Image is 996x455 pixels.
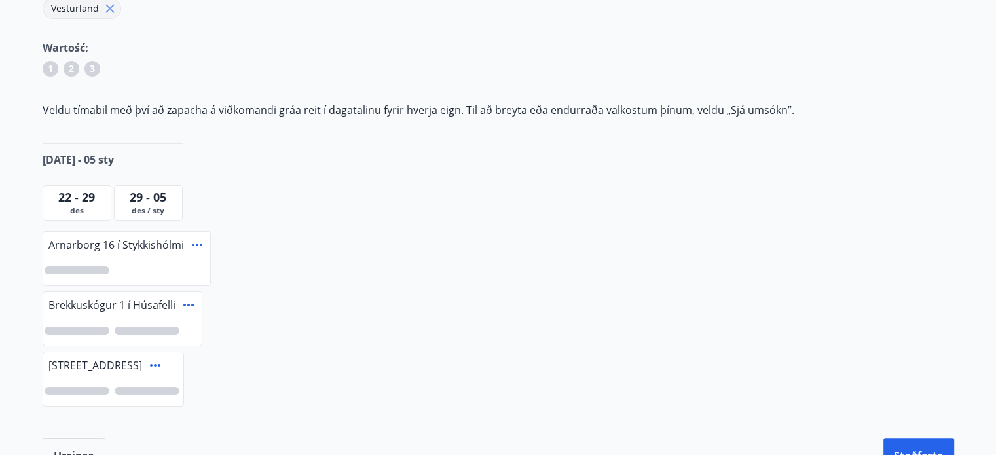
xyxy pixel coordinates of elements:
[48,62,53,75] font: 1
[51,2,99,14] font: Vesturland
[43,41,88,55] font: Wartość:
[48,298,175,312] font: Brekkuskógur 1 í Húsafelli
[132,205,164,216] font: des / sty
[69,62,74,75] font: 2
[58,189,95,205] font: 22 - 29
[43,103,794,117] font: Veldu tímabil með því að zapacha á viðkomandi gráa reit í dagatalinu fyrir hverja eign. Til að br...
[48,238,184,252] font: Arnarborg 16 í Stykkishólmi
[130,189,166,205] font: 29 - 05
[43,153,114,167] font: [DATE] - 05 sty
[90,62,95,75] font: 3
[48,358,142,373] font: [STREET_ADDRESS]
[70,205,84,216] font: des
